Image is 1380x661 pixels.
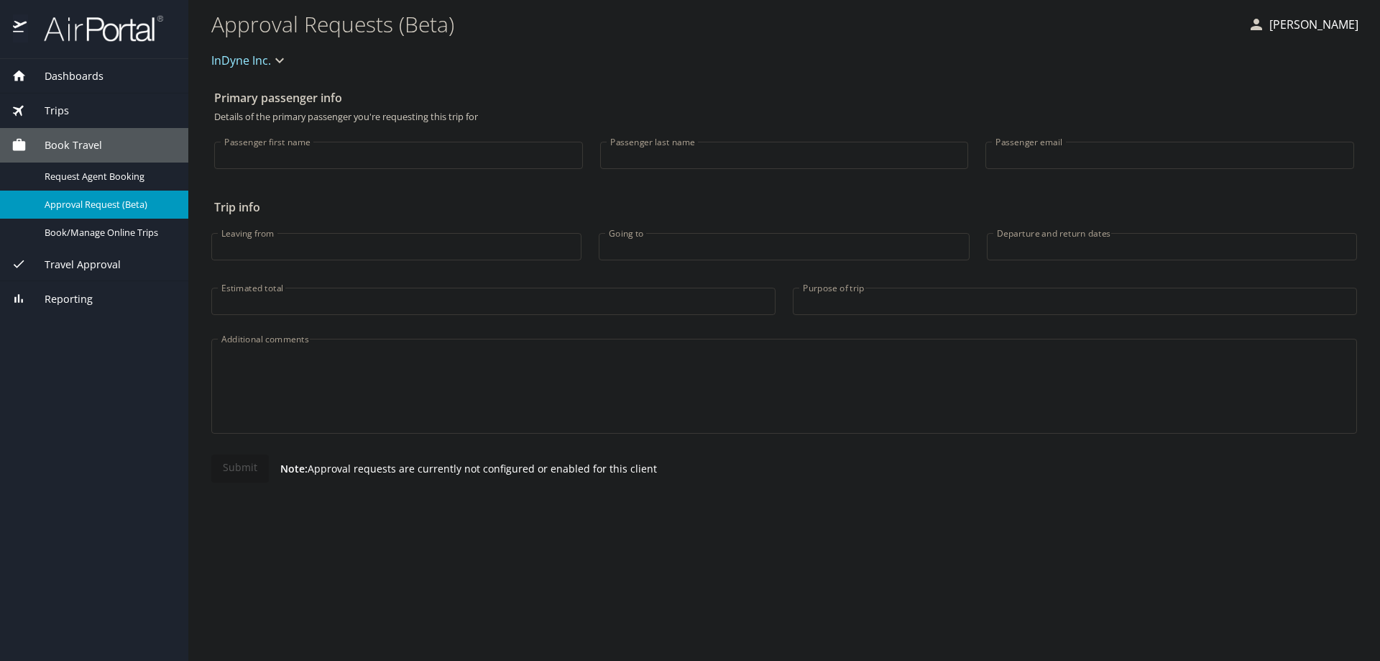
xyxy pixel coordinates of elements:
span: Request Agent Booking [45,170,171,183]
h1: Approval Requests (Beta) [211,1,1236,46]
h2: Primary passenger info [214,86,1354,109]
p: Details of the primary passenger you're requesting this trip for [214,112,1354,122]
span: Book Travel [27,137,102,153]
button: InDyne Inc. [206,46,294,75]
span: Book/Manage Online Trips [45,226,171,240]
img: icon-airportal.png [13,14,28,42]
img: airportal-logo.png [28,14,163,42]
span: Approval Request (Beta) [45,198,171,211]
h2: Trip info [214,196,1354,219]
p: [PERSON_NAME] [1265,16,1358,33]
span: Travel Approval [27,257,121,273]
button: [PERSON_NAME] [1242,12,1364,37]
strong: Note: [280,462,308,475]
p: Approval requests are currently not configured or enabled for this client [269,461,657,476]
span: Dashboards [27,68,103,84]
span: InDyne Inc. [211,50,271,70]
span: Trips [27,103,69,119]
span: Reporting [27,291,93,307]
